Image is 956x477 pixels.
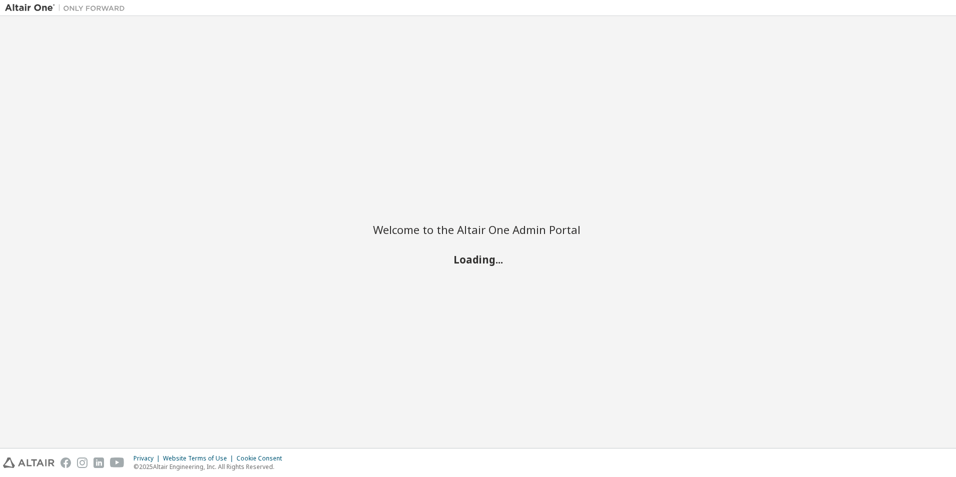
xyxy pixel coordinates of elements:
[110,457,124,468] img: youtube.svg
[5,3,130,13] img: Altair One
[373,222,583,236] h2: Welcome to the Altair One Admin Portal
[3,457,54,468] img: altair_logo.svg
[93,457,104,468] img: linkedin.svg
[77,457,87,468] img: instagram.svg
[133,454,163,462] div: Privacy
[60,457,71,468] img: facebook.svg
[236,454,288,462] div: Cookie Consent
[163,454,236,462] div: Website Terms of Use
[373,253,583,266] h2: Loading...
[133,462,288,471] p: © 2025 Altair Engineering, Inc. All Rights Reserved.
